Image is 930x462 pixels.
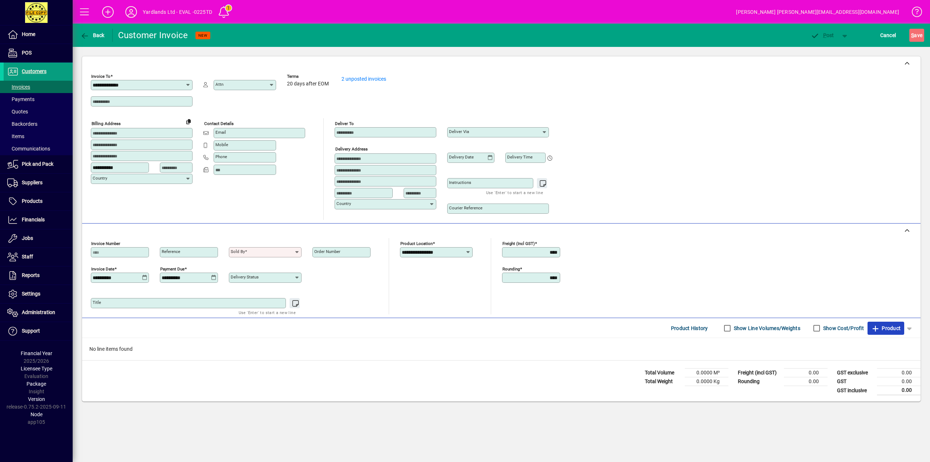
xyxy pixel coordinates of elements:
mat-label: Rounding [502,266,520,272]
button: Cancel [878,29,898,42]
span: ost [810,32,834,38]
td: Total Weight [641,377,685,386]
span: Reports [22,272,40,278]
span: Communications [7,146,50,152]
span: Version [28,396,45,402]
mat-label: Courier Reference [449,205,482,210]
button: Post [807,29,838,42]
td: 0.0000 Kg [685,377,728,386]
span: Back [80,32,105,38]
label: Show Cost/Profit [822,325,864,332]
span: Package [27,381,46,387]
label: Show Line Volumes/Weights [732,325,800,332]
span: POS [22,50,32,56]
span: Payments [7,96,35,102]
span: Financials [22,217,45,222]
a: Payments [4,93,73,105]
a: Backorders [4,118,73,130]
span: Node [31,411,43,417]
mat-label: Invoice To [91,74,110,79]
mat-label: Payment due [160,266,185,272]
a: Communications [4,142,73,155]
a: 2 unposted invoices [341,76,386,82]
mat-label: Sold by [231,249,245,254]
span: Terms [287,74,331,79]
td: 0.00 [784,369,828,377]
td: GST [833,377,877,386]
mat-label: Deliver To [335,121,354,126]
td: Total Volume [641,369,685,377]
td: Freight (incl GST) [734,369,784,377]
mat-label: Invoice date [91,266,114,272]
span: Pick and Pack [22,161,53,167]
mat-label: Instructions [449,180,471,185]
button: Product [868,322,904,335]
button: Back [78,29,106,42]
span: 20 days after EOM [287,81,329,87]
a: Products [4,192,73,210]
span: Product History [671,322,708,334]
mat-label: Reference [162,249,180,254]
a: Knowledge Base [906,1,921,25]
span: Staff [22,254,33,260]
span: Suppliers [22,180,43,185]
td: 0.00 [877,377,921,386]
div: [PERSON_NAME] [PERSON_NAME][EMAIL_ADDRESS][DOMAIN_NAME] [736,6,899,18]
td: Rounding [734,377,784,386]
a: Items [4,130,73,142]
mat-label: Delivery status [231,274,259,280]
a: Pick and Pack [4,155,73,173]
span: Items [7,133,24,139]
mat-label: Country [93,176,107,181]
a: Administration [4,304,73,322]
mat-label: Email [215,130,226,135]
mat-label: Invoice number [91,241,120,246]
span: S [911,32,914,38]
td: 0.0000 M³ [685,369,728,377]
div: Customer Invoice [118,29,188,41]
td: GST inclusive [833,386,877,395]
a: POS [4,44,73,62]
a: Support [4,322,73,340]
div: Yardlands Ltd - EVAL -0225TD [143,6,212,18]
span: Products [22,198,43,204]
td: 0.00 [877,369,921,377]
span: NEW [198,33,207,38]
span: P [823,32,826,38]
div: No line items found [82,338,921,360]
a: Suppliers [4,174,73,192]
mat-label: Delivery date [449,154,474,160]
button: Copy to Delivery address [183,116,194,127]
a: Home [4,25,73,44]
a: Jobs [4,229,73,248]
button: Profile [120,5,143,19]
a: Quotes [4,105,73,118]
mat-label: Phone [215,154,227,159]
mat-label: Mobile [215,142,228,147]
mat-hint: Use 'Enter' to start a new line [239,308,296,317]
td: 0.00 [877,386,921,395]
span: Backorders [7,121,37,127]
td: 0.00 [784,377,828,386]
mat-label: Delivery time [507,154,533,160]
a: Reports [4,266,73,285]
span: Product [871,322,901,334]
mat-label: Freight (incl GST) [502,241,535,246]
span: Home [22,31,35,37]
span: Support [22,328,40,334]
mat-label: Country [336,201,351,206]
mat-hint: Use 'Enter' to start a new line [486,188,543,197]
a: Staff [4,248,73,266]
a: Financials [4,211,73,229]
span: Settings [22,291,40,297]
app-page-header-button: Back [73,29,113,42]
span: Cancel [880,29,896,41]
span: Financial Year [21,350,52,356]
td: GST exclusive [833,369,877,377]
button: Add [96,5,120,19]
span: Administration [22,309,55,315]
mat-label: Product location [400,241,433,246]
span: Customers [22,68,46,74]
button: Save [909,29,924,42]
mat-label: Title [93,300,101,305]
